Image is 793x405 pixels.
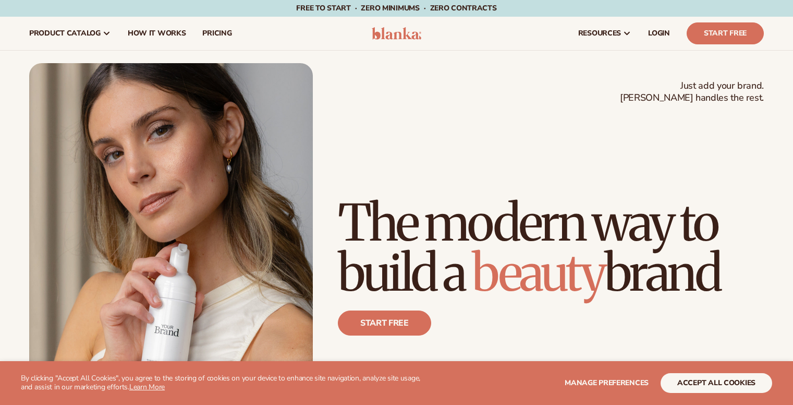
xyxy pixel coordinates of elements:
[472,242,604,304] span: beauty
[128,29,186,38] span: How It Works
[296,3,496,13] span: Free to start · ZERO minimums · ZERO contracts
[620,80,764,104] span: Just add your brand. [PERSON_NAME] handles the rest.
[338,311,431,336] a: Start free
[661,373,772,393] button: accept all cookies
[570,17,640,50] a: resources
[565,378,649,388] span: Manage preferences
[29,29,101,38] span: product catalog
[648,29,670,38] span: LOGIN
[687,22,764,44] a: Start Free
[338,356,392,379] p: 100K+
[565,373,649,393] button: Manage preferences
[21,17,119,50] a: product catalog
[412,356,478,379] p: 4.9
[578,29,621,38] span: resources
[21,374,432,392] p: By clicking "Accept All Cookies", you agree to the storing of cookies on your device to enhance s...
[372,27,421,40] img: logo
[499,356,578,379] p: 450+
[640,17,678,50] a: LOGIN
[129,382,165,392] a: Learn More
[194,17,240,50] a: pricing
[119,17,194,50] a: How It Works
[338,198,764,298] h1: The modern way to build a brand
[202,29,231,38] span: pricing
